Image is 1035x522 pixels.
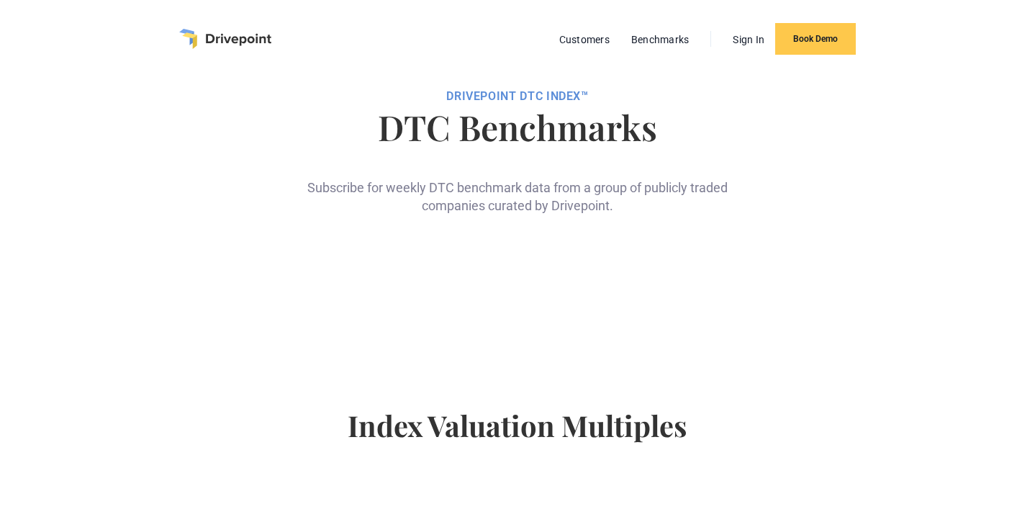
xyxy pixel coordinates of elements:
[179,29,271,49] a: home
[726,30,772,49] a: Sign In
[552,30,617,49] a: Customers
[302,156,733,215] div: Subscribe for weekly DTC benchmark data from a group of publicly traded companies curated by Driv...
[127,109,908,144] h1: DTC Benchmarks
[775,23,856,55] a: Book Demo
[127,89,908,104] div: DRIVEPOiNT DTC Index™
[127,408,908,466] h4: Index Valuation Multiples
[324,238,710,351] iframe: Form 0
[624,30,697,49] a: Benchmarks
